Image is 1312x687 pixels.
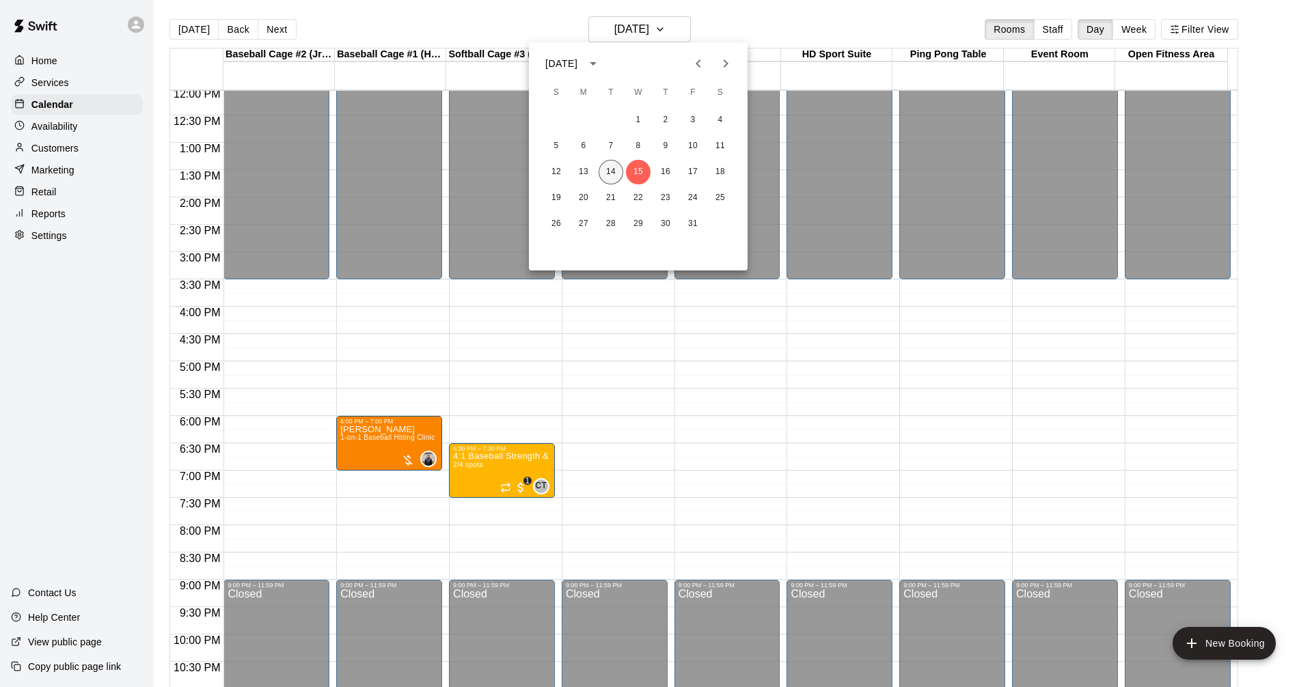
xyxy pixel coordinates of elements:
[653,79,678,107] span: Thursday
[599,186,623,210] button: 21
[653,186,678,210] button: 23
[681,79,705,107] span: Friday
[571,79,596,107] span: Monday
[544,186,569,210] button: 19
[544,79,569,107] span: Sunday
[599,160,623,184] button: 14
[708,79,733,107] span: Saturday
[626,79,651,107] span: Wednesday
[571,160,596,184] button: 13
[544,212,569,236] button: 26
[544,160,569,184] button: 12
[653,160,678,184] button: 16
[653,108,678,132] button: 2
[708,134,733,158] button: 11
[653,134,678,158] button: 9
[599,79,623,107] span: Tuesday
[626,160,651,184] button: 15
[712,50,739,77] button: Next month
[653,212,678,236] button: 30
[599,134,623,158] button: 7
[626,212,651,236] button: 29
[571,212,596,236] button: 27
[681,134,705,158] button: 10
[599,212,623,236] button: 28
[545,57,577,71] div: [DATE]
[626,134,651,158] button: 8
[582,52,605,75] button: calendar view is open, switch to year view
[626,108,651,132] button: 1
[681,108,705,132] button: 3
[681,186,705,210] button: 24
[708,186,733,210] button: 25
[685,50,712,77] button: Previous month
[681,212,705,236] button: 31
[571,186,596,210] button: 20
[708,108,733,132] button: 4
[544,134,569,158] button: 5
[626,186,651,210] button: 22
[571,134,596,158] button: 6
[681,160,705,184] button: 17
[708,160,733,184] button: 18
